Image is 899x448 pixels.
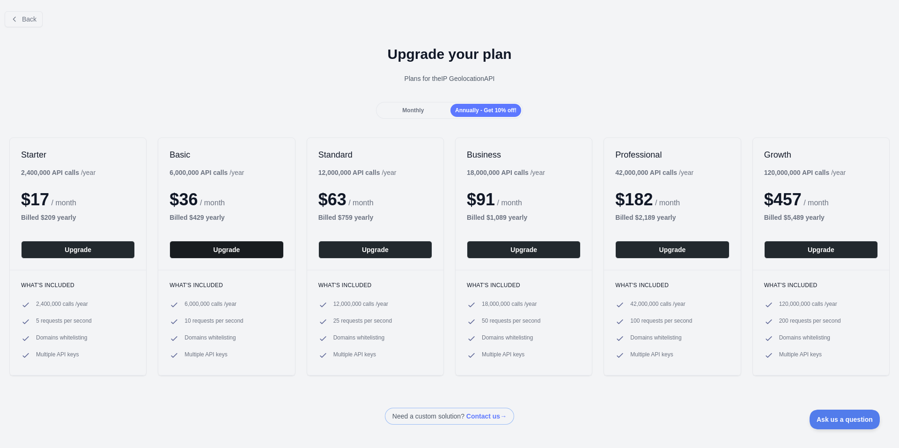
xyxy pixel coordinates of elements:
span: $ 182 [615,190,653,209]
h2: Standard [318,149,432,160]
iframe: Toggle Customer Support [810,410,880,429]
b: 12,000,000 API calls [318,169,380,176]
h2: Business [467,149,581,160]
b: 18,000,000 API calls [467,169,529,176]
span: $ 91 [467,190,495,209]
b: 42,000,000 API calls [615,169,677,176]
h2: Professional [615,149,729,160]
div: / year [318,168,397,177]
div: / year [467,168,545,177]
div: / year [615,168,693,177]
